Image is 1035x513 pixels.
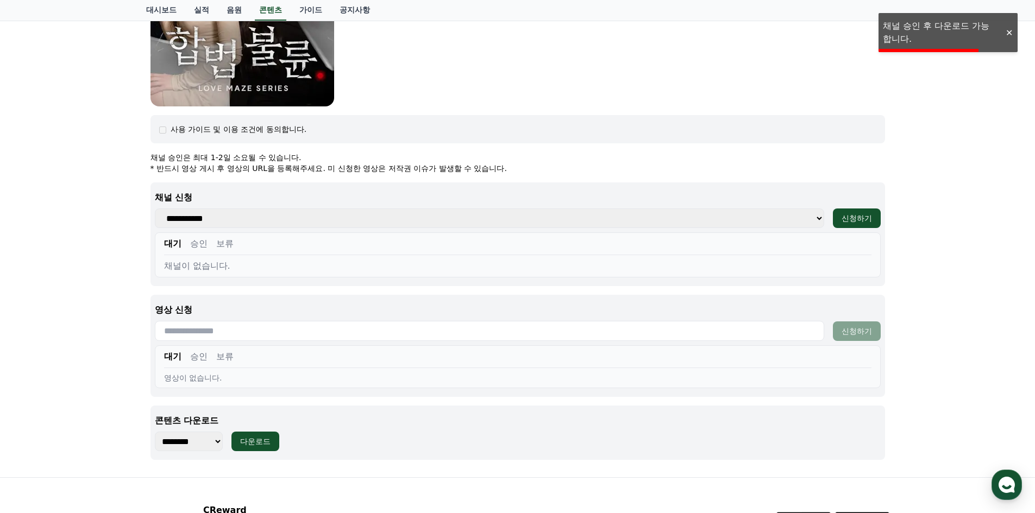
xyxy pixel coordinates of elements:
[155,191,881,204] p: 채널 신청
[3,344,72,371] a: 홈
[833,208,881,228] button: 신청하기
[164,237,181,250] button: 대기
[240,436,271,447] div: 다운로드
[72,344,140,371] a: 대화
[34,360,41,369] span: 홈
[842,326,872,337] div: 신청하기
[99,361,112,370] span: 대화
[164,259,871,273] div: 채널이 없습니다.
[155,303,881,316] p: 영상 신청
[216,350,234,363] button: 보류
[150,152,885,163] p: 채널 승인은 최대 1-2일 소요될 수 있습니다.
[164,372,871,383] div: 영상이 없습니다.
[171,124,307,135] div: 사용 가이드 및 이용 조건에 동의합니다.
[155,414,881,427] p: 콘텐츠 다운로드
[190,350,208,363] button: 승인
[168,360,181,369] span: 설정
[150,163,885,174] p: * 반드시 영상 게시 후 영상의 URL을 등록해주세요. 미 신청한 영상은 저작권 이슈가 발생할 수 있습니다.
[842,213,872,224] div: 신청하기
[164,350,181,363] button: 대기
[833,321,881,341] button: 신청하기
[231,432,279,451] button: 다운로드
[216,237,234,250] button: 보류
[140,344,209,371] a: 설정
[190,237,208,250] button: 승인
